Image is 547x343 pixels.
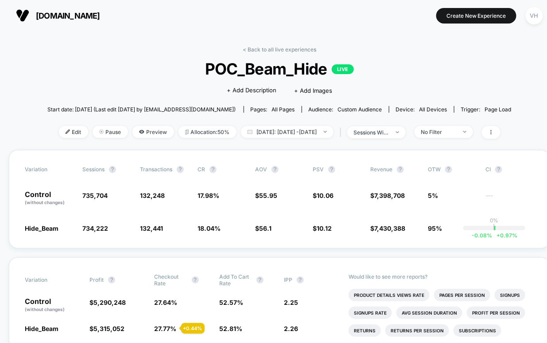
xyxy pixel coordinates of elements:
span: 95% [428,225,442,232]
span: Allocation: 50% [178,126,237,138]
span: 5% [428,192,438,199]
span: 18.04 % [198,225,221,232]
span: Edit [59,126,88,138]
div: Pages: [251,106,295,113]
button: ? [272,166,279,173]
span: POC_Beam_Hide [71,59,489,78]
span: OTW [428,166,477,173]
a: < Back to all live experiences [243,46,316,53]
span: 132,248 [140,192,165,199]
button: ? [209,166,217,173]
span: IPP [284,276,292,283]
span: CI [485,166,534,173]
span: 5,315,052 [93,325,124,332]
img: end [463,131,466,133]
span: Preview [132,126,174,138]
span: Custom Audience [338,106,382,113]
span: 2.25 [284,299,298,306]
li: Product Details Views Rate [349,289,430,301]
p: Control [25,191,74,206]
button: Create New Experience [436,8,516,24]
span: Start date: [DATE] (Last edit [DATE] by [EMAIL_ADDRESS][DOMAIN_NAME]) [47,106,236,113]
span: 2.26 [284,325,298,332]
button: ? [445,166,452,173]
span: --- [485,193,534,206]
span: [DOMAIN_NAME] [36,11,100,20]
span: Hide_Beam [25,225,58,232]
p: Control [25,298,81,313]
span: (without changes) [25,307,65,312]
span: all pages [272,106,295,113]
button: ? [397,166,404,173]
span: $ [255,225,272,232]
p: 0% [490,217,499,224]
img: edit [66,130,70,134]
button: VH [523,7,546,25]
div: + 0.44 % [181,323,205,334]
span: Sessions [82,166,105,173]
span: PSV [313,166,324,173]
span: 56.1 [259,225,272,232]
span: Pause [93,126,128,138]
li: Pages Per Session [434,289,490,301]
span: 10.12 [317,225,332,232]
li: Signups [495,289,525,301]
span: 55.95 [259,192,277,199]
span: 0.97 % [493,232,518,239]
span: Page Load [485,106,512,113]
p: | [493,224,495,230]
span: Add To Cart Rate [219,273,252,287]
img: rebalance [185,130,189,134]
span: 52.57 % [219,299,243,306]
span: 132,441 [140,225,163,232]
span: Transactions [140,166,172,173]
span: AOV [255,166,267,173]
li: Subscriptions [454,324,501,337]
span: [DATE]: [DATE] - [DATE] [241,126,334,138]
img: calendar [248,130,252,134]
span: 27.77 % [155,325,177,332]
div: sessions with impression [354,129,389,136]
span: $ [313,225,332,232]
span: 17.98 % [198,192,219,199]
button: ? [108,276,115,284]
img: Visually logo [16,9,29,22]
div: Trigger: [461,106,512,113]
img: end [99,130,104,134]
span: Device: [389,106,454,113]
span: 27.64 % [155,299,178,306]
button: ? [192,276,199,284]
p: Would like to see more reports? [349,273,534,280]
li: Returns [349,324,381,337]
button: [DOMAIN_NAME] [13,8,103,23]
span: 7,398,708 [374,192,405,199]
img: end [324,131,327,133]
span: Profit [89,276,104,283]
span: Variation [25,273,74,287]
span: -0.08 % [472,232,493,239]
span: CR [198,166,205,173]
span: + [497,232,500,239]
span: 734,222 [82,225,108,232]
img: end [396,131,399,133]
span: 52.81 % [219,325,242,332]
li: Signups Rate [349,307,392,319]
span: $ [313,192,334,199]
div: VH [526,7,543,24]
div: Audience: [309,106,382,113]
span: $ [89,299,126,306]
li: Returns Per Session [385,324,449,337]
span: (without changes) [25,200,65,205]
button: ? [328,166,335,173]
span: $ [89,325,124,332]
span: + Add Images [294,87,332,94]
span: all devices [419,106,447,113]
button: ? [109,166,116,173]
span: Checkout Rate [155,273,187,287]
span: $ [370,192,405,199]
span: Revenue [370,166,392,173]
span: + Add Description [227,86,276,95]
p: LIVE [332,64,354,74]
span: 5,290,248 [93,299,126,306]
span: | [338,126,347,139]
